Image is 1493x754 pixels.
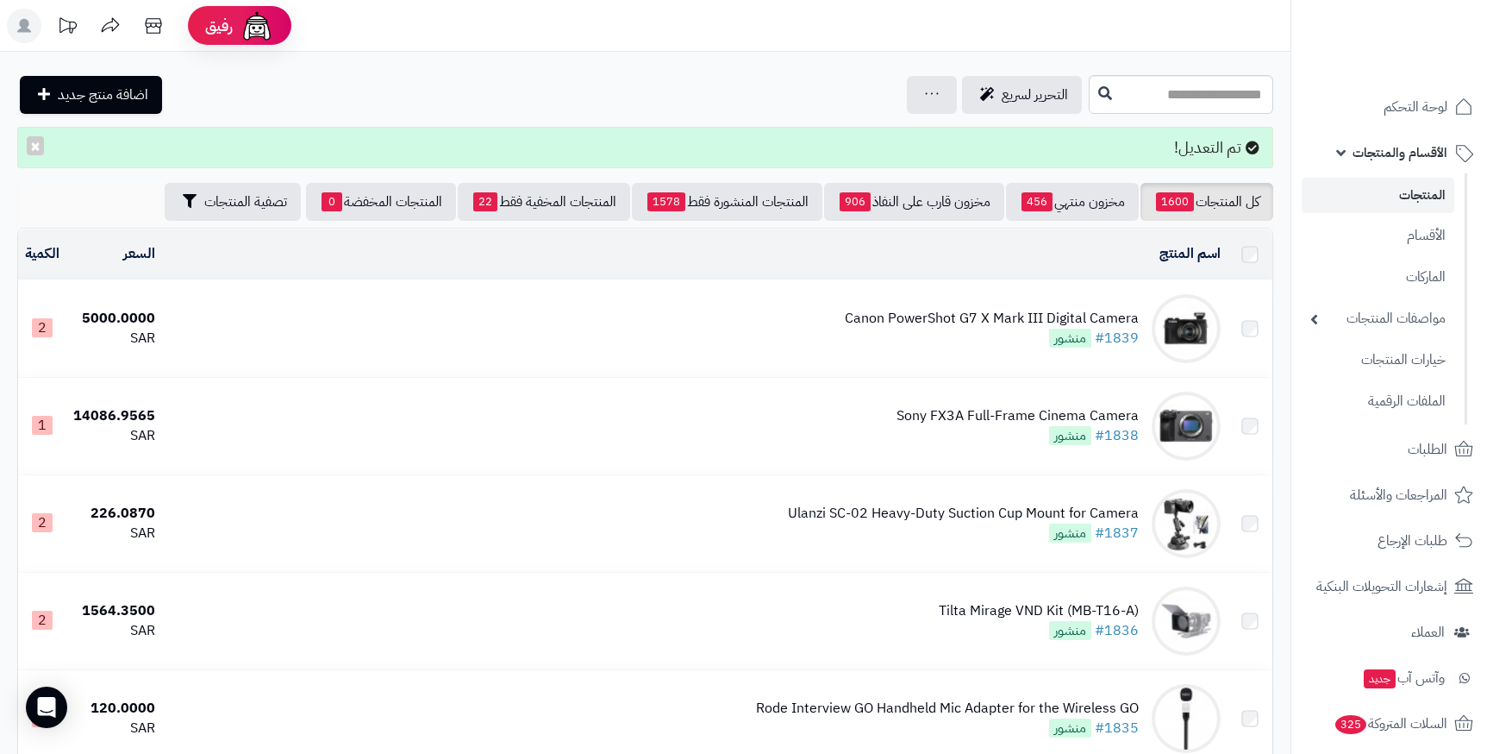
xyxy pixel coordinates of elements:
[58,85,148,105] span: اضافة منتج جديد
[1049,719,1091,738] span: منشور
[1302,612,1483,653] a: العملاء
[1049,524,1091,543] span: منشور
[1006,183,1139,221] a: مخزون منتهي456
[1302,429,1483,470] a: الطلبات
[1152,587,1221,656] img: Tilta Mirage VND Kit (MB-T16-A)
[25,243,59,264] a: الكمية
[240,9,274,43] img: ai-face.png
[73,309,155,329] div: 5000.0000
[73,329,155,349] div: SAR
[1411,620,1445,644] span: العملاء
[1362,666,1445,690] span: وآتس آب
[1302,474,1483,516] a: المراجعات والأسئلة
[32,318,53,337] span: 2
[1140,183,1273,221] a: كل المنتجات1600
[322,192,342,211] span: 0
[17,127,1273,168] div: تم التعديل!
[1302,259,1454,296] a: الماركات
[73,601,155,621] div: 1564.3500
[73,699,155,719] div: 120.0000
[458,183,630,221] a: المنتجات المخفية فقط22
[1302,178,1454,213] a: المنتجات
[1049,426,1091,445] span: منشور
[123,243,155,264] a: السعر
[1350,483,1447,507] span: المراجعات والأسئلة
[73,426,155,446] div: SAR
[647,192,685,211] span: 1578
[165,183,301,221] button: تصفية المنتجات
[1334,714,1367,734] span: 325
[1159,243,1221,264] a: اسم المنتج
[20,76,162,114] a: اضافة منتج جديد
[32,416,53,435] span: 1
[26,687,67,728] div: Open Intercom Messenger
[1152,684,1221,753] img: Rode Interview GO Handheld Mic Adapter for the Wireless GO
[46,9,89,47] a: تحديثات المنصة
[1021,192,1053,211] span: 456
[1302,520,1483,562] a: طلبات الإرجاع
[1002,85,1068,105] span: التحرير لسريع
[632,183,822,221] a: المنتجات المنشورة فقط1578
[1302,217,1454,254] a: الأقسام
[1352,141,1447,165] span: الأقسام والمنتجات
[32,513,53,532] span: 2
[204,192,287,212] span: تصفية المنتجات
[1334,712,1447,736] span: السلات المتروكة
[1152,489,1221,558] img: Ulanzi SC-02 Heavy-Duty Suction Cup Mount for Camera
[73,524,155,544] div: SAR
[73,621,155,641] div: SAR
[788,504,1139,524] div: Ulanzi SC-02 Heavy-Duty Suction Cup Mount for Camera
[896,406,1139,426] div: Sony FX3A Full-Frame Cinema Camera
[1095,718,1139,738] a: #1835
[73,504,155,524] div: 226.0870
[1095,328,1139,349] a: #1839
[1095,523,1139,544] a: #1837
[205,16,233,36] span: رفيق
[1384,95,1447,119] span: لوحة التحكم
[1302,300,1454,337] a: مواصفات المنتجات
[1152,294,1221,363] img: Canon PowerShot G7 X Mark III Digital Camera
[1377,529,1447,553] span: طلبات الإرجاع
[1302,342,1454,379] a: خيارات المنتجات
[1316,575,1447,599] span: إشعارات التحويلات البنكية
[1156,192,1194,211] span: 1600
[1302,703,1483,745] a: السلات المتروكة325
[939,601,1139,621] div: Tilta Mirage VND Kit (MB-T16-A)
[1302,86,1483,128] a: لوحة التحكم
[1095,620,1139,641] a: #1836
[840,192,871,211] span: 906
[1302,383,1454,420] a: الملفات الرقمية
[1152,392,1221,461] img: Sony FX3A Full-Frame Cinema Camera
[27,136,44,155] button: ×
[962,76,1082,114] a: التحرير لسريع
[1408,437,1447,462] span: الطلبات
[1049,329,1091,348] span: منشور
[824,183,1004,221] a: مخزون قارب على النفاذ906
[1302,566,1483,607] a: إشعارات التحويلات البنكية
[306,183,456,221] a: المنتجات المخفضة0
[473,192,497,211] span: 22
[1364,669,1396,688] span: جديد
[1049,621,1091,640] span: منشور
[1095,425,1139,446] a: #1838
[73,719,155,738] div: SAR
[1302,657,1483,699] a: وآتس آبجديد
[73,406,155,426] div: 14086.9565
[32,611,53,630] span: 2
[845,309,1139,329] div: Canon PowerShot G7 X Mark III Digital Camera
[756,699,1139,719] div: Rode Interview GO Handheld Mic Adapter for the Wireless GO
[1376,35,1477,71] img: logo-2.png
